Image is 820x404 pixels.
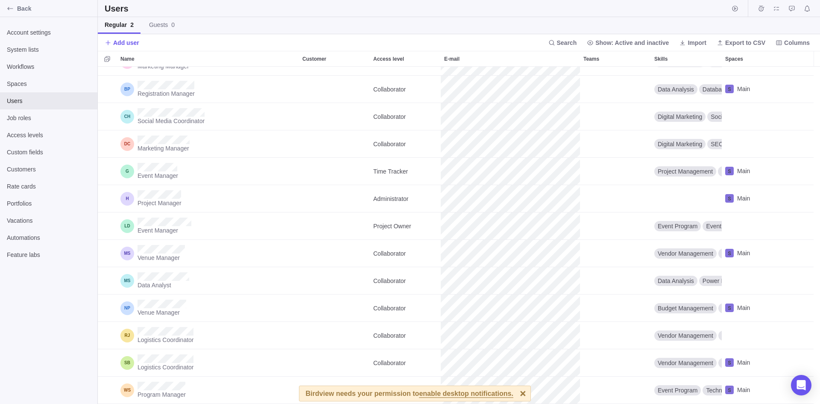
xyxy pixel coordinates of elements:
div: E-mail [441,130,580,158]
span: Import [676,37,710,49]
div: Customer [299,185,370,212]
div: Skills [651,267,722,295]
div: Skills [651,322,722,349]
div: Name [117,267,299,295]
div: Teams [580,130,651,158]
div: Digital Marketing, SEO Analysis, Marketing Plan, Marketing Campaign, Content Marketing, HubSpot, ... [651,130,722,157]
div: Spaces [722,322,793,349]
div: Customer [299,322,370,349]
span: Vendor Management [658,249,713,258]
div: Customer [299,51,370,66]
span: Collaborator [373,359,406,367]
div: Name [117,322,299,349]
span: Data Analyst [138,281,189,289]
span: Database Management [703,85,765,94]
div: Skills [651,212,722,240]
span: Search [545,37,580,49]
div: Spaces [722,51,793,66]
span: Venue Manager [138,308,186,317]
span: Main [737,249,750,257]
span: Users [7,97,91,105]
span: Notifications [801,3,813,15]
span: Collaborator [373,140,406,148]
span: Columns [784,38,810,47]
span: Rate cards [7,182,91,191]
div: Teams [580,103,651,130]
span: Project Manager [138,199,182,207]
div: Spaces [722,158,793,185]
div: Access level [370,130,441,158]
span: Administrator [373,195,408,203]
div: Main [722,185,793,212]
div: Skills [651,377,722,404]
div: Skills [651,295,722,322]
div: Main [722,349,793,376]
div: grid [98,67,820,404]
span: Custom fields [7,148,91,156]
span: Selection mode [101,53,113,65]
div: Skills [651,185,722,212]
div: Spaces [722,267,793,295]
div: Name [117,51,299,66]
span: Logistics Coordinator [138,336,194,344]
span: Main [737,85,750,93]
span: My assignments [770,3,782,15]
div: Data Analysis, Database Management, Registration Platform, Registration Management, SQL [651,76,722,103]
div: Name [117,295,299,322]
div: Teams [580,267,651,295]
span: Feature labs [7,251,91,259]
div: E-mail [441,158,580,185]
div: Vendor Management, Contingency Plans [651,349,722,376]
span: Collaborator [373,85,406,94]
div: Project Management, Financial Management, Crisis Management, Risk Management Plan [651,158,722,185]
span: Registration Manager [138,89,195,98]
div: Name [117,349,299,377]
div: Access level [370,349,441,377]
div: Name [117,103,299,130]
span: Name [120,55,135,63]
span: Logistics Coordinator [138,363,194,372]
span: Spaces [7,80,91,88]
a: Guests0 [142,17,182,34]
span: Data Analysis [658,277,694,285]
div: Main [722,377,793,404]
span: Access levels [7,131,91,139]
div: E-mail [441,185,580,212]
div: Collaborator [370,322,441,349]
div: Skills [651,130,722,158]
div: E-mail [441,295,580,322]
span: enable desktop notifications. [419,390,513,398]
span: Program Manager [138,390,186,399]
div: Access level [370,267,441,295]
div: Access level [370,240,441,267]
span: Power BI [703,277,727,285]
div: E-mail [441,349,580,377]
div: Teams [580,212,651,240]
div: E-mail [441,51,580,66]
div: Access level [370,185,441,212]
span: Export to CSV [713,37,769,49]
span: Social Media Marketing [711,112,773,121]
div: Customer [299,158,370,185]
span: Columns [772,37,813,49]
span: Main [737,386,750,394]
div: Name [117,185,299,212]
span: Vacations [7,216,91,225]
div: E-mail [441,212,580,240]
span: Collaborator [373,277,406,285]
div: Project Owner [370,377,441,404]
span: Teams [583,55,599,63]
span: Time logs [755,3,767,15]
div: Access level [370,51,441,66]
span: E-mail [444,55,460,63]
div: E-mail [441,377,580,404]
div: Name [117,240,299,267]
span: Access level [373,55,404,63]
span: Budget Management [658,304,713,313]
span: Collaborator [373,304,406,313]
span: Main [737,167,750,175]
span: Main [737,194,750,203]
div: Project Owner [370,212,441,239]
div: Spaces [722,76,793,103]
div: Name [117,76,299,103]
